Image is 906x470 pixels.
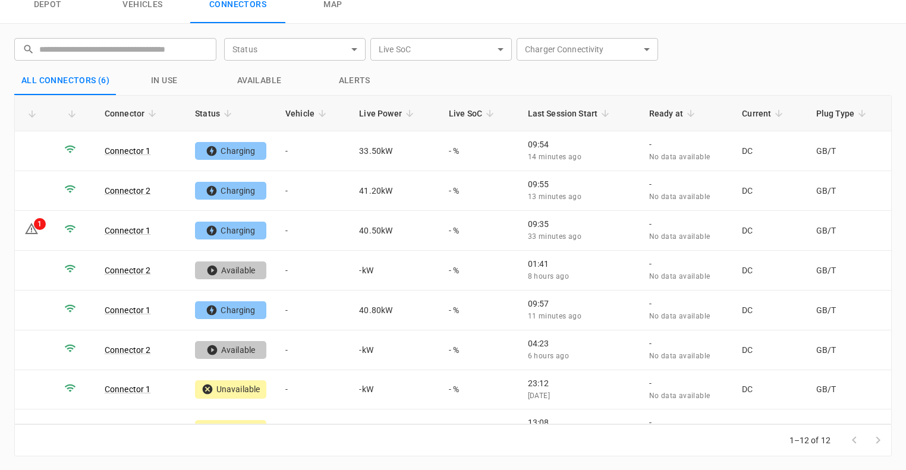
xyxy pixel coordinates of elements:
td: 40.50 kW [350,211,439,251]
td: - kW [350,330,439,370]
td: 33.50 kW [350,131,439,171]
p: - [649,138,723,150]
td: GB/T [807,370,891,410]
td: - kW [350,409,439,449]
p: 09:35 [528,218,630,230]
p: 23:12 [528,377,630,389]
div: Unavailable [195,380,266,398]
span: No data available [649,232,710,241]
span: Status [195,106,235,121]
span: Ready at [649,106,699,121]
a: Connector 1 [105,384,151,394]
td: 40.80 kW [350,291,439,330]
td: - % [439,171,518,211]
td: DC [732,131,806,171]
div: Charging [195,222,266,239]
td: - [276,131,350,171]
td: - [276,370,350,410]
td: DC [732,330,806,370]
a: Connector 1 [105,146,151,156]
div: Charging [195,301,266,319]
div: Available [195,261,266,279]
span: Vehicle [285,106,330,121]
td: DC [732,211,806,251]
td: GB/T [807,409,891,449]
td: - [276,251,350,291]
p: 09:57 [528,298,630,310]
td: DC [732,291,806,330]
a: Connector 2 [105,345,151,355]
a: Connector 2 [105,266,151,275]
span: [DATE] [528,392,550,400]
td: GB/T [807,131,891,171]
td: - [276,409,350,449]
button: Available [212,67,307,95]
a: Connector 1 [105,305,151,315]
span: No data available [649,272,710,280]
td: DC [732,370,806,410]
div: Available [195,341,266,359]
div: Charging [195,182,266,200]
p: 04:23 [528,337,630,349]
button: in use [117,67,212,95]
span: 14 minutes ago [528,153,582,161]
td: - [276,330,350,370]
div: Charging [195,142,266,160]
span: Connector [105,106,160,121]
div: Unavailable [195,420,266,438]
p: 1–12 of 12 [789,434,831,446]
p: 09:54 [528,138,630,150]
span: 8 hours ago [528,272,569,280]
td: - [276,171,350,211]
p: - [649,417,723,428]
td: - % [439,251,518,291]
td: GB/T [807,251,891,291]
span: Plug Type [816,106,870,121]
a: Connector 1 [105,226,151,235]
span: 33 minutes ago [528,232,582,241]
p: 13:08 [528,417,630,428]
td: - % [439,131,518,171]
td: 41.20 kW [350,171,439,211]
span: 11 minutes ago [528,312,582,320]
span: No data available [649,392,710,400]
td: - % [439,370,518,410]
td: - kW [350,251,439,291]
td: - % [439,291,518,330]
p: - [649,377,723,389]
span: Last Session Start [528,106,614,121]
td: GB/T [807,211,891,251]
p: - [649,178,723,190]
span: 13 minutes ago [528,193,582,201]
span: No data available [649,312,710,320]
button: All Connectors (6) [14,67,117,95]
div: 1 [34,218,46,230]
span: Current [742,106,787,121]
p: - [649,218,723,230]
td: - % [439,211,518,251]
td: DC [732,251,806,291]
p: - [649,337,723,349]
td: - % [439,330,518,370]
p: - [649,258,723,270]
p: 01:41 [528,258,630,270]
td: GB/T [807,330,891,370]
td: - [276,291,350,330]
span: No data available [649,153,710,161]
a: Connector 2 [105,186,151,195]
span: Live Power [359,106,417,121]
span: Live SoC [449,106,498,121]
p: - [649,298,723,310]
button: Alerts [307,67,402,95]
p: 09:55 [528,178,630,190]
td: - % [439,409,518,449]
span: 6 hours ago [528,352,569,360]
td: GB/T [807,291,891,330]
td: - [276,211,350,251]
td: GB/T [807,171,891,211]
td: - kW [350,370,439,410]
td: DC [732,171,806,211]
span: No data available [649,193,710,201]
span: No data available [649,352,710,360]
td: DC [732,409,806,449]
